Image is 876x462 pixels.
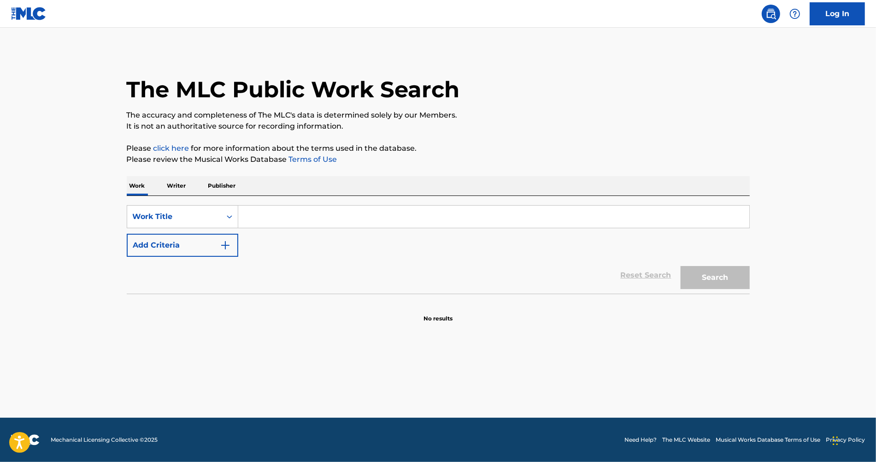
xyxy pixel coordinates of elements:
[662,436,710,444] a: The MLC Website
[789,8,800,19] img: help
[287,155,337,164] a: Terms of Use
[11,7,47,20] img: MLC Logo
[830,418,876,462] iframe: Chat Widget
[127,143,750,154] p: Please for more information about the terms used in the database.
[624,436,657,444] a: Need Help?
[206,176,239,195] p: Publisher
[127,121,750,132] p: It is not an authoritative source for recording information.
[133,211,216,222] div: Work Title
[127,176,148,195] p: Work
[127,205,750,294] form: Search Form
[762,5,780,23] a: Public Search
[153,144,189,153] a: click here
[716,436,820,444] a: Musical Works Database Terms of Use
[11,434,40,445] img: logo
[833,427,838,455] div: Drag
[220,240,231,251] img: 9d2ae6d4665cec9f34b9.svg
[826,436,865,444] a: Privacy Policy
[127,76,460,103] h1: The MLC Public Work Search
[786,5,804,23] div: Help
[127,234,238,257] button: Add Criteria
[810,2,865,25] a: Log In
[765,8,776,19] img: search
[51,436,158,444] span: Mechanical Licensing Collective © 2025
[127,110,750,121] p: The accuracy and completeness of The MLC's data is determined solely by our Members.
[423,303,453,323] p: No results
[127,154,750,165] p: Please review the Musical Works Database
[165,176,189,195] p: Writer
